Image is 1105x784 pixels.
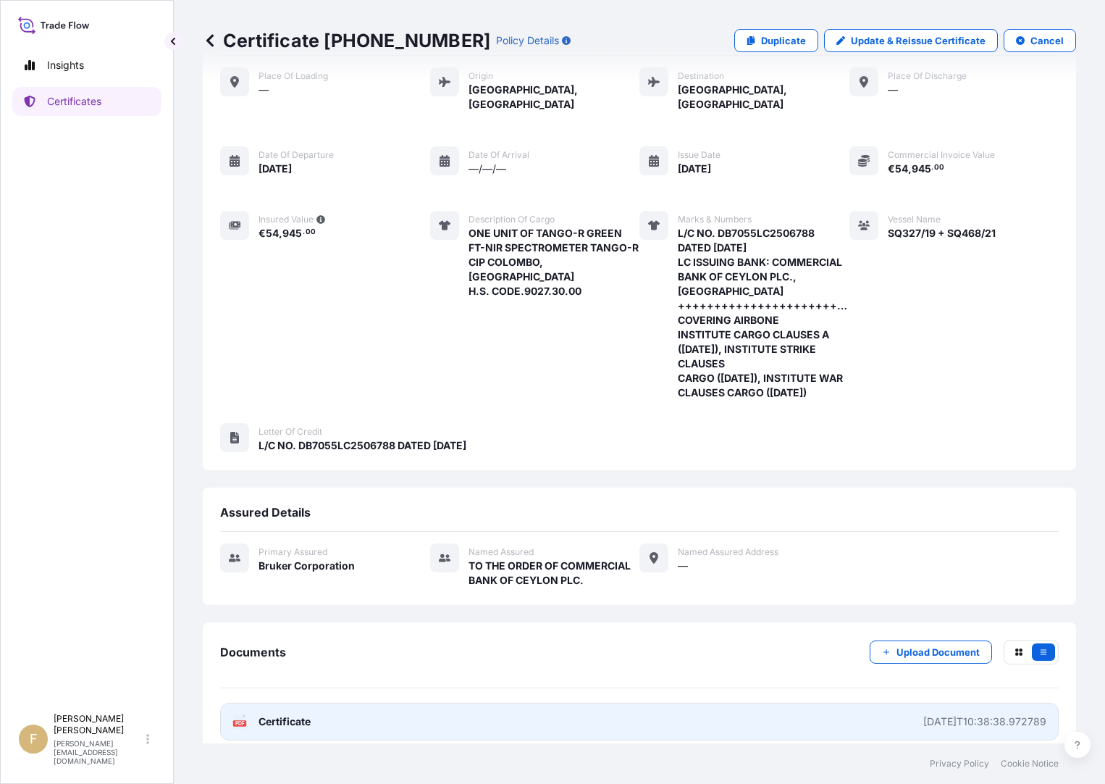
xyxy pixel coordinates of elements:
p: Insights [47,58,84,72]
p: Certificate [PHONE_NUMBER] [203,29,490,52]
a: Certificates [12,87,161,116]
span: TO THE ORDER OF COMMERCIAL BANK OF CEYLON PLC. [469,559,640,588]
span: Bruker Corporation [259,559,355,573]
p: [PERSON_NAME] [PERSON_NAME] [54,713,143,736]
span: Named Assured Address [678,546,778,558]
button: Upload Document [870,641,992,664]
span: L/C NO. DB7055LC2506788 DATED [DATE] [259,438,466,453]
span: , [908,164,912,174]
span: Documents [220,645,286,659]
span: 54 [266,228,279,238]
span: Certificate [259,714,311,729]
span: 00 [934,165,944,170]
a: Update & Reissue Certificate [824,29,998,52]
span: . [303,230,305,235]
span: 945 [912,164,931,174]
span: — [888,83,898,97]
a: Duplicate [734,29,818,52]
span: Date of departure [259,149,334,161]
p: [PERSON_NAME][EMAIL_ADDRESS][DOMAIN_NAME] [54,739,143,765]
span: Commercial Invoice Value [888,149,995,161]
span: SQ327/19 + SQ468/21 [888,226,996,241]
span: Named Assured [469,546,534,558]
div: [DATE]T10:38:38.972789 [923,714,1046,729]
span: [DATE] [259,162,292,176]
a: PDFCertificate[DATE]T10:38:38.972789 [220,703,1059,741]
span: € [888,164,895,174]
p: Update & Reissue Certificate [851,33,986,48]
a: Privacy Policy [930,758,989,770]
span: Primary assured [259,546,327,558]
span: Insured Value [259,214,314,225]
span: ONE UNIT OF TANGO-R GREEN FT-NIR SPECTROMETER TANGO-R CIP COLOMBO, [GEOGRAPHIC_DATA] H.S. CODE.90... [469,226,640,299]
span: Marks & Numbers [678,214,752,225]
span: , [279,228,282,238]
span: Assured Details [220,505,311,520]
span: Description of cargo [469,214,555,225]
span: —/—/— [469,162,506,176]
p: Certificates [47,94,101,109]
p: Cancel [1030,33,1064,48]
p: Policy Details [496,33,559,48]
span: 54 [895,164,908,174]
span: . [931,165,933,170]
span: [DATE] [678,162,711,176]
p: Duplicate [761,33,806,48]
span: L/C NO. DB7055LC2506788 DATED [DATE] LC ISSUING BANK: COMMERCIAL BANK OF CEYLON PLC., [GEOGRAPHIC... [678,226,849,400]
span: Letter of Credit [259,426,322,438]
span: [GEOGRAPHIC_DATA], [GEOGRAPHIC_DATA] [678,83,849,112]
text: PDF [235,721,245,726]
a: Insights [12,51,161,80]
span: 00 [306,230,316,235]
span: — [678,559,688,573]
a: Cookie Notice [1001,758,1059,770]
p: Upload Document [896,645,980,659]
span: Issue Date [678,149,720,161]
span: Date of arrival [469,149,529,161]
span: 945 [282,228,302,238]
span: € [259,228,266,238]
button: Cancel [1004,29,1076,52]
span: [GEOGRAPHIC_DATA], [GEOGRAPHIC_DATA] [469,83,640,112]
span: F [30,732,38,746]
span: — [259,83,269,97]
span: Vessel Name [888,214,941,225]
